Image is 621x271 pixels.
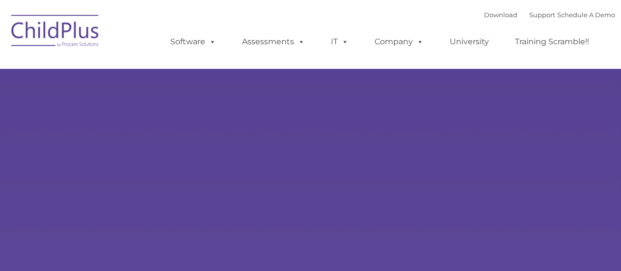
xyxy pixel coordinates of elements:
a: Company [365,32,433,52]
a: IT [321,32,358,52]
img: ChildPlus by Procare Solutions [6,8,105,57]
a: Software [161,32,226,52]
a: University [440,32,499,52]
a: Training Scramble!! [505,32,599,52]
a: Download [484,11,517,19]
a: Assessments [232,32,315,52]
font: | [484,11,615,19]
a: Support [529,11,555,19]
a: Schedule A Demo [557,11,615,19]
